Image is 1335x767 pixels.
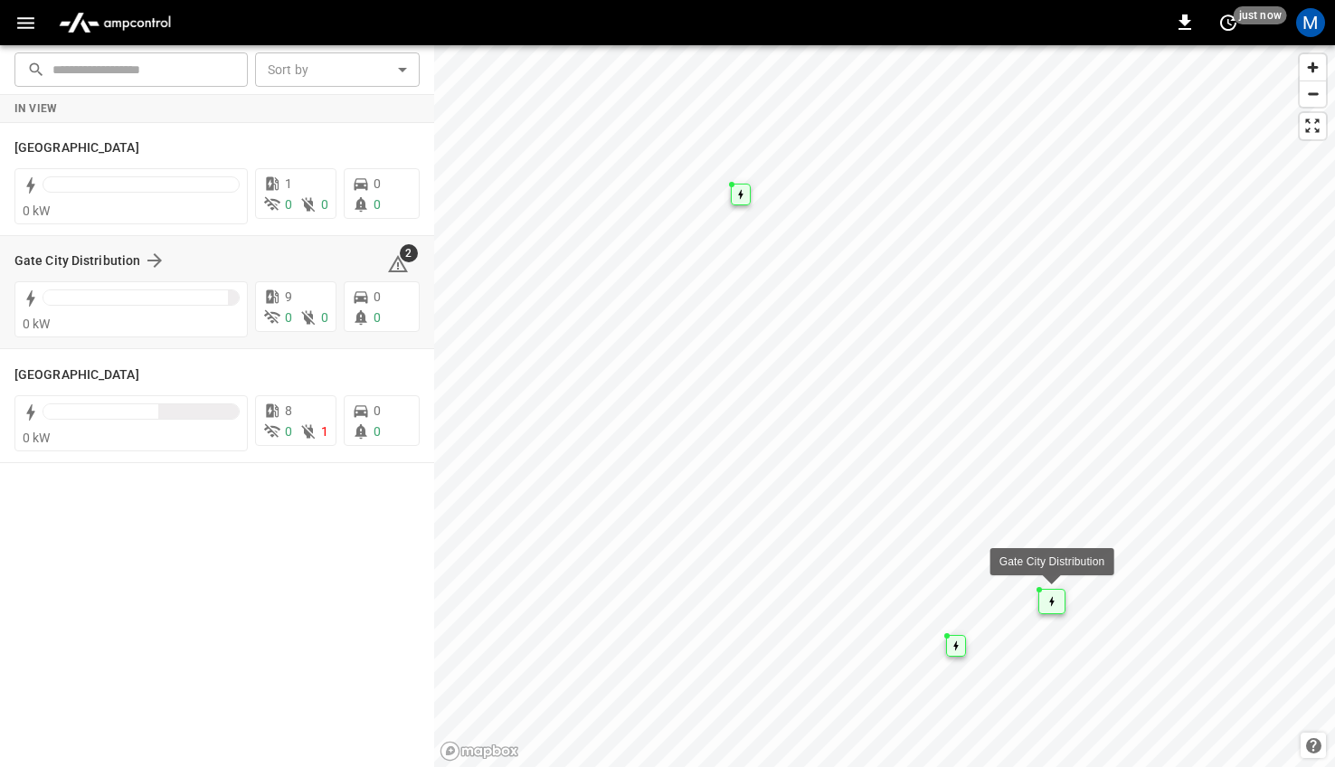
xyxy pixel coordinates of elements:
span: 2 [400,244,418,262]
button: Zoom in [1300,54,1326,80]
span: 0 kW [23,317,51,331]
div: Map marker [946,635,966,657]
span: 0 [374,424,381,439]
span: 9 [285,289,292,304]
div: profile-icon [1296,8,1325,37]
h6: Fresno [14,138,139,158]
span: 0 [285,310,292,325]
canvas: Map [434,45,1335,767]
span: 0 [374,176,381,191]
button: Zoom out [1300,80,1326,107]
span: 0 [374,197,381,212]
span: 1 [285,176,292,191]
h6: Gate City Distribution [14,251,140,271]
h6: Huntington Beach [14,365,139,385]
div: Map marker [1038,589,1065,614]
span: 0 [285,197,292,212]
span: 0 kW [23,204,51,218]
span: 0 [321,197,328,212]
span: 0 [285,424,292,439]
span: Zoom out [1300,81,1326,107]
span: 0 [374,310,381,325]
span: 0 kW [23,431,51,445]
div: Map marker [731,184,751,205]
div: Gate City Distribution [999,553,1105,571]
a: Mapbox homepage [440,741,519,762]
strong: In View [14,102,58,115]
span: 0 [374,403,381,418]
span: 0 [374,289,381,304]
span: 8 [285,403,292,418]
button: set refresh interval [1214,8,1243,37]
span: 0 [321,310,328,325]
span: 1 [321,424,328,439]
img: ampcontrol.io logo [52,5,178,40]
span: just now [1234,6,1287,24]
